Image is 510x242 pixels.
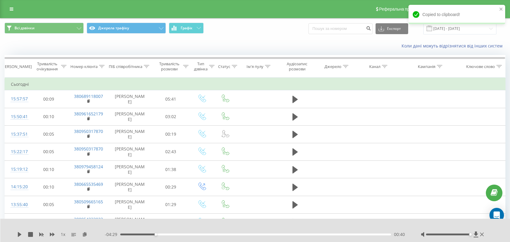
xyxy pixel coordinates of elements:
[369,64,380,69] div: Канал
[151,108,190,125] td: 03:02
[29,90,68,108] td: 00:09
[74,128,103,134] a: 380950317870
[74,164,103,169] a: 380979458124
[466,64,495,69] div: Ключове слово
[29,196,68,213] td: 00:05
[108,196,151,213] td: [PERSON_NAME]
[11,146,23,158] div: 15:22:17
[11,163,23,175] div: 15:19:12
[5,78,505,90] td: Сьогодні
[108,108,151,125] td: [PERSON_NAME]
[74,199,103,205] a: 380509665165
[469,233,472,236] div: Accessibility label
[418,64,435,69] div: Кампанія
[108,161,151,178] td: [PERSON_NAME]
[108,90,151,108] td: [PERSON_NAME]
[308,23,373,34] input: Пошук за номером
[29,125,68,143] td: 00:05
[408,5,505,24] div: Copied to clipboard!
[74,181,103,187] a: 380665535469
[376,23,408,34] button: Експорт
[108,125,151,143] td: [PERSON_NAME]
[379,7,424,11] span: Реферальна програма
[402,43,505,49] a: Коли дані можуть відрізнятися вiд інших систем
[394,231,405,237] span: 00:40
[151,213,190,231] td: 01:44
[108,213,151,231] td: [PERSON_NAME]
[29,213,68,231] td: 00:12
[29,143,68,160] td: 00:05
[11,128,23,140] div: 15:37:51
[282,61,312,72] div: Аудіозапис розмови
[29,161,68,178] td: 00:10
[194,61,208,72] div: Тип дзвінка
[11,111,23,123] div: 15:50:41
[108,178,151,196] td: [PERSON_NAME]
[29,178,68,196] td: 00:10
[151,90,190,108] td: 05:41
[74,216,103,222] a: 380954233923
[11,216,23,228] div: 13:25:25
[108,143,151,160] td: [PERSON_NAME]
[11,181,23,193] div: 14:15:20
[169,23,204,34] button: Графік
[74,111,103,117] a: 380961652179
[15,26,34,31] span: Всі дзвінки
[74,93,103,99] a: 380689118007
[109,64,142,69] div: ПІБ співробітника
[181,26,192,30] span: Графік
[11,93,23,105] div: 15:57:57
[29,108,68,125] td: 00:10
[1,64,32,69] div: [PERSON_NAME]
[151,196,190,213] td: 01:29
[35,61,60,72] div: Тривалість очікування
[87,23,166,34] button: Джерела трафіку
[151,143,190,160] td: 02:43
[155,233,157,236] div: Accessibility label
[61,231,65,237] span: 1 x
[151,125,190,143] td: 00:19
[11,199,23,211] div: 13:55:40
[151,178,190,196] td: 00:29
[499,7,503,12] button: close
[247,64,263,69] div: Ім'я пулу
[489,208,504,222] div: Open Intercom Messenger
[157,61,182,72] div: Тривалість розмови
[70,64,98,69] div: Номер клієнта
[105,231,120,237] span: - 04:29
[5,23,84,34] button: Всі дзвінки
[74,146,103,152] a: 380950317870
[218,64,230,69] div: Статус
[324,64,341,69] div: Джерело
[151,161,190,178] td: 01:38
